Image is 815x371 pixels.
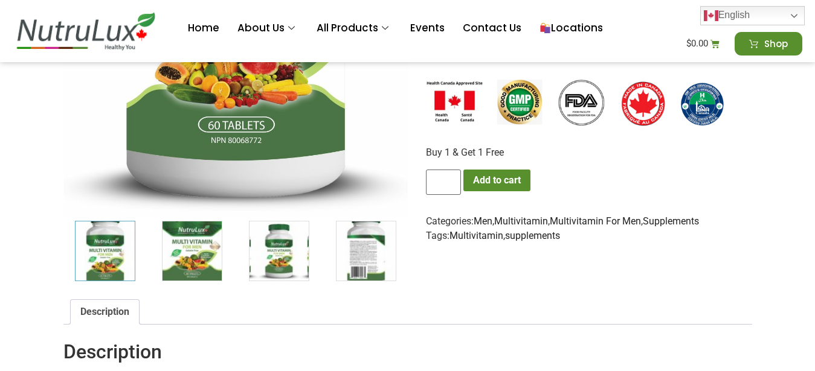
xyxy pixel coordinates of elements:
[700,6,805,25] a: English
[308,4,401,52] a: All Products
[686,38,691,49] span: $
[179,4,228,52] a: Home
[643,215,699,227] a: Supplements
[150,221,234,281] div: 2 / 7
[764,39,788,48] span: Shop
[735,32,802,55] a: Shop
[550,215,641,227] a: Multivitamin For Men
[540,23,550,33] img: 🛍️
[80,300,129,324] a: Description
[401,4,454,52] a: Events
[426,230,560,241] span: Tags: ,
[530,4,612,52] a: Locations
[324,221,408,281] div: 4 / 7
[494,215,548,227] a: Multivitamin
[686,38,708,49] bdi: 0.00
[672,32,735,55] a: $0.00
[704,8,718,23] img: en
[63,340,752,363] h2: Description
[426,170,461,195] input: Product quantity
[474,215,492,227] a: Men
[228,4,308,52] a: About Us
[505,230,560,241] a: supplements
[63,221,147,281] div: 1 / 7
[426,145,752,160] p: Buy 1 & Get 1 Free
[237,221,321,281] div: 3 / 7
[449,230,503,241] a: Multivitamin
[454,4,530,52] a: Contact Us
[463,170,530,191] button: Add to cart
[426,215,699,227] span: Categories: , , ,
